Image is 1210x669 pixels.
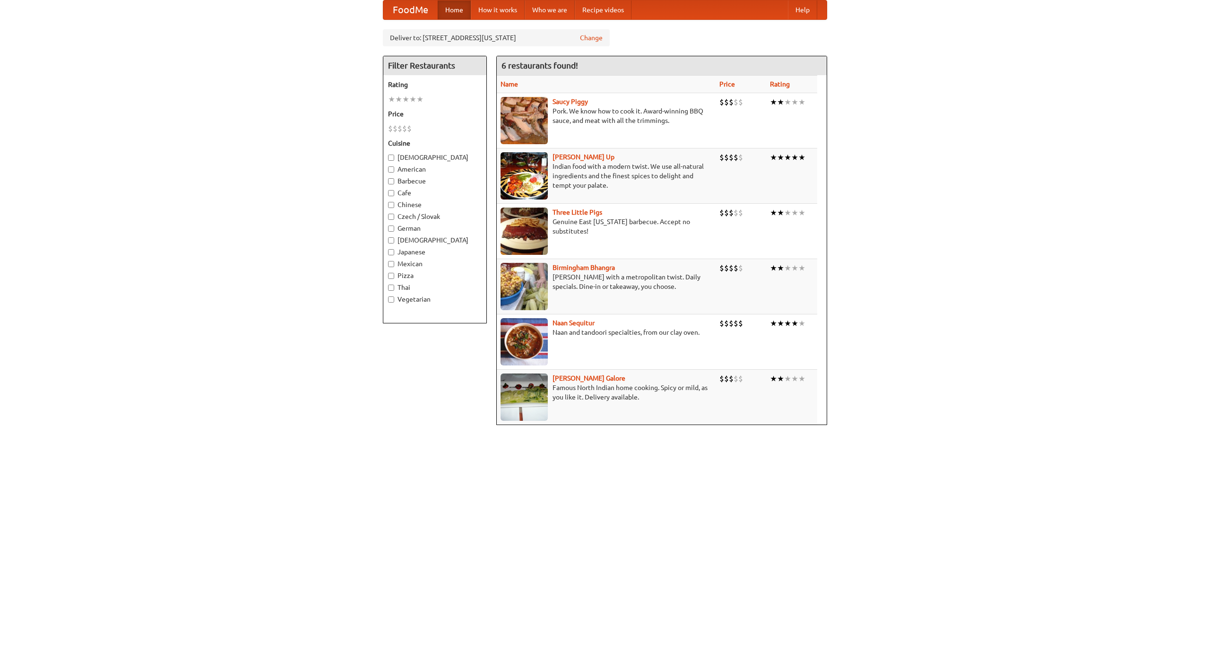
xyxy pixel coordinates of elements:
[729,318,734,329] li: $
[770,80,790,88] a: Rating
[388,123,393,134] li: $
[388,214,394,220] input: Czech / Slovak
[729,208,734,218] li: $
[738,374,743,384] li: $
[388,296,394,303] input: Vegetarian
[575,0,631,19] a: Recipe videos
[388,166,394,173] input: American
[719,97,724,107] li: $
[407,123,412,134] li: $
[798,208,805,218] li: ★
[393,123,398,134] li: $
[777,208,784,218] li: ★
[501,80,518,88] a: Name
[791,318,798,329] li: ★
[791,374,798,384] li: ★
[738,208,743,218] li: $
[777,152,784,163] li: ★
[388,190,394,196] input: Cafe
[402,94,409,104] li: ★
[388,271,482,280] label: Pizza
[388,94,395,104] li: ★
[729,374,734,384] li: $
[438,0,471,19] a: Home
[388,178,394,184] input: Barbecue
[388,165,482,174] label: American
[784,152,791,163] li: ★
[798,318,805,329] li: ★
[398,123,402,134] li: $
[501,272,712,291] p: [PERSON_NAME] with a metropolitan twist. Daily specials. Dine-in or takeaway, you choose.
[791,208,798,218] li: ★
[388,249,394,255] input: Japanese
[553,374,625,382] a: [PERSON_NAME] Galore
[501,383,712,402] p: Famous North Indian home cooking. Spicy or mild, as you like it. Delivery available.
[724,318,729,329] li: $
[501,152,548,200] img: curryup.jpg
[724,97,729,107] li: $
[383,29,610,46] div: Deliver to: [STREET_ADDRESS][US_STATE]
[724,152,729,163] li: $
[777,374,784,384] li: ★
[553,209,602,216] a: Three Little Pigs
[784,263,791,273] li: ★
[388,295,482,304] label: Vegetarian
[388,80,482,89] h5: Rating
[791,152,798,163] li: ★
[580,33,603,43] a: Change
[409,94,416,104] li: ★
[798,374,805,384] li: ★
[388,109,482,119] h5: Price
[388,261,394,267] input: Mexican
[770,318,777,329] li: ★
[734,318,738,329] li: $
[724,374,729,384] li: $
[525,0,575,19] a: Who we are
[501,61,578,70] ng-pluralize: 6 restaurants found!
[388,235,482,245] label: [DEMOGRAPHIC_DATA]
[734,263,738,273] li: $
[734,97,738,107] li: $
[729,263,734,273] li: $
[388,153,482,162] label: [DEMOGRAPHIC_DATA]
[388,200,482,209] label: Chinese
[791,263,798,273] li: ★
[553,264,615,271] a: Birmingham Bhangra
[777,97,784,107] li: ★
[501,217,712,236] p: Genuine East [US_STATE] barbecue. Accept no substitutes!
[770,208,777,218] li: ★
[501,106,712,125] p: Pork. We know how to cook it. Award-winning BBQ sauce, and meat with all the trimmings.
[501,162,712,190] p: Indian food with a modern twist. We use all-natural ingredients and the finest spices to delight ...
[388,224,482,233] label: German
[501,328,712,337] p: Naan and tandoori specialties, from our clay oven.
[471,0,525,19] a: How it works
[553,319,595,327] a: Naan Sequitur
[777,263,784,273] li: ★
[798,263,805,273] li: ★
[553,98,588,105] a: Saucy Piggy
[770,263,777,273] li: ★
[791,97,798,107] li: ★
[798,152,805,163] li: ★
[738,97,743,107] li: $
[724,263,729,273] li: $
[729,152,734,163] li: $
[416,94,423,104] li: ★
[388,285,394,291] input: Thai
[724,208,729,218] li: $
[388,273,394,279] input: Pizza
[388,237,394,243] input: [DEMOGRAPHIC_DATA]
[395,94,402,104] li: ★
[388,283,482,292] label: Thai
[784,208,791,218] li: ★
[770,97,777,107] li: ★
[553,153,614,161] a: [PERSON_NAME] Up
[388,212,482,221] label: Czech / Slovak
[383,56,486,75] h4: Filter Restaurants
[501,263,548,310] img: bhangra.jpg
[501,97,548,144] img: saucy.jpg
[784,318,791,329] li: ★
